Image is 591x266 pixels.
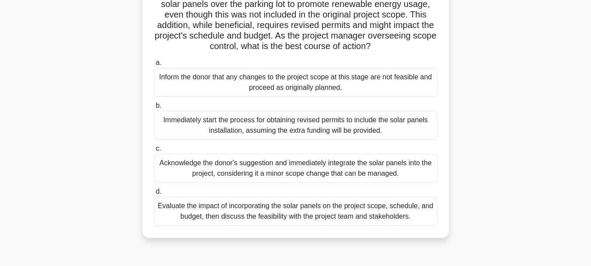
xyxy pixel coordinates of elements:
[154,68,437,97] div: Inform the donor that any changes to the project scope at this stage are not feasible and proceed...
[154,154,437,183] div: Acknowledge the donor's suggestion and immediately integrate the solar panels into the project, c...
[154,111,437,140] div: Immediately start the process for obtaining revised permits to include the solar panels installat...
[154,197,437,226] div: Evaluate the impact of incorporating the solar panels on the project scope, schedule, and budget,...
[156,145,161,152] span: c.
[156,59,161,66] span: a.
[156,102,161,109] span: b.
[156,188,161,195] span: d.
